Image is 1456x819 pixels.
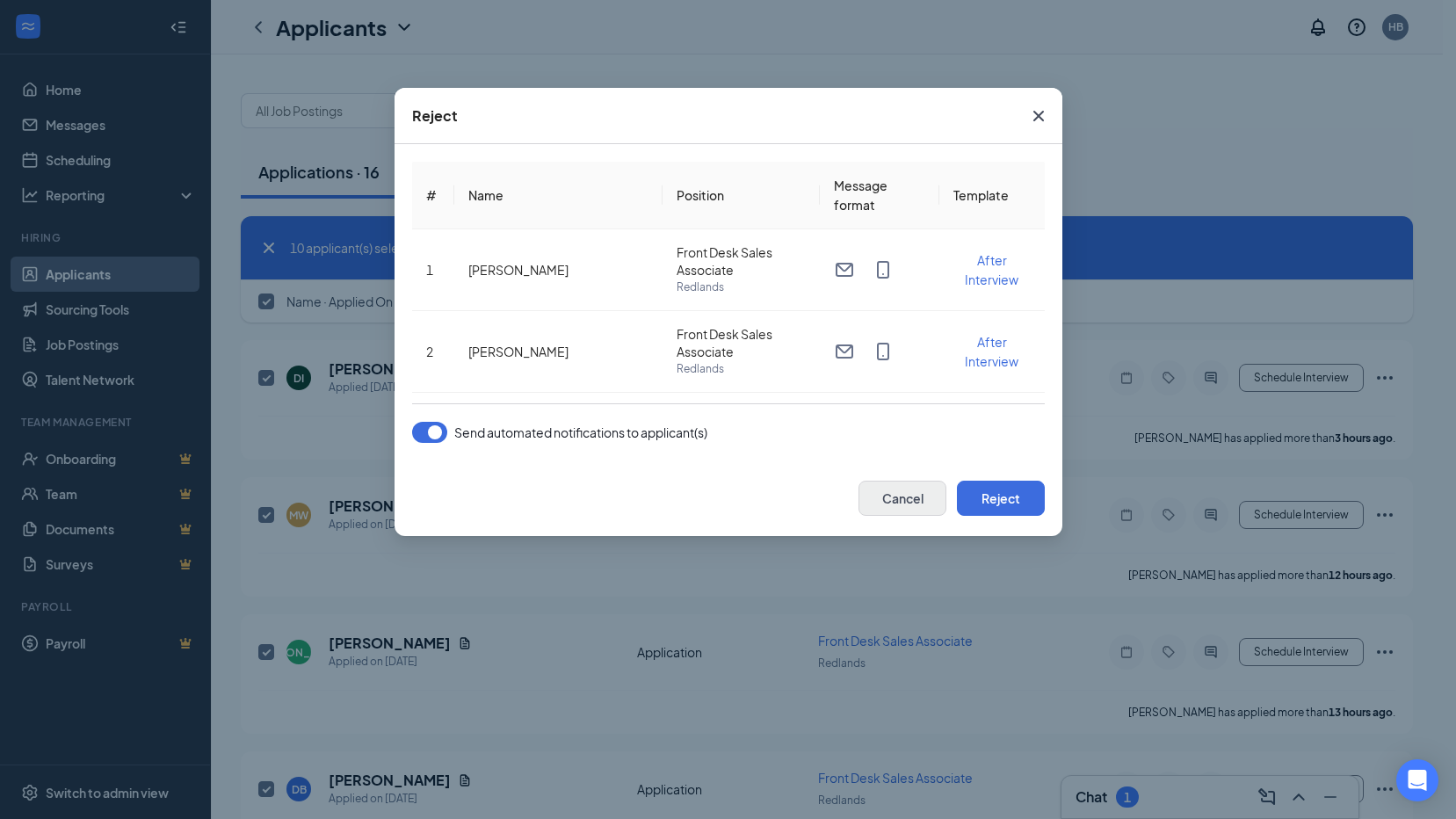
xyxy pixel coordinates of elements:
th: Template [938,162,1044,229]
button: Cancel [858,481,946,516]
div: Open Intercom Messenger [1396,759,1438,801]
th: Message format [819,162,938,229]
td: [PERSON_NAME] [454,393,663,475]
svg: MobileSms [872,259,893,280]
button: After Interview [953,332,1030,371]
button: After Interview [953,250,1030,289]
span: Redlands [676,360,805,378]
svg: Cross [1028,105,1049,127]
span: Redlands [676,279,805,296]
svg: MobileSms [872,341,893,362]
button: Reject [957,481,1045,516]
span: After Interview [965,252,1018,287]
svg: Email [833,259,854,280]
td: [PERSON_NAME] [454,229,663,311]
div: Reject [412,106,458,126]
button: Close [1015,88,1062,144]
th: Position [662,162,819,229]
span: After Interview [965,334,1018,369]
span: Send automated notifications to applicant(s) [454,422,707,443]
svg: Email [833,341,854,362]
span: 1 [426,262,433,278]
span: 2 [426,344,433,359]
th: Name [454,162,663,229]
td: [PERSON_NAME] [454,311,663,393]
span: Front Desk Sales Associate [676,243,805,279]
th: # [412,162,454,229]
span: Front Desk Sales Associate [676,325,805,360]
